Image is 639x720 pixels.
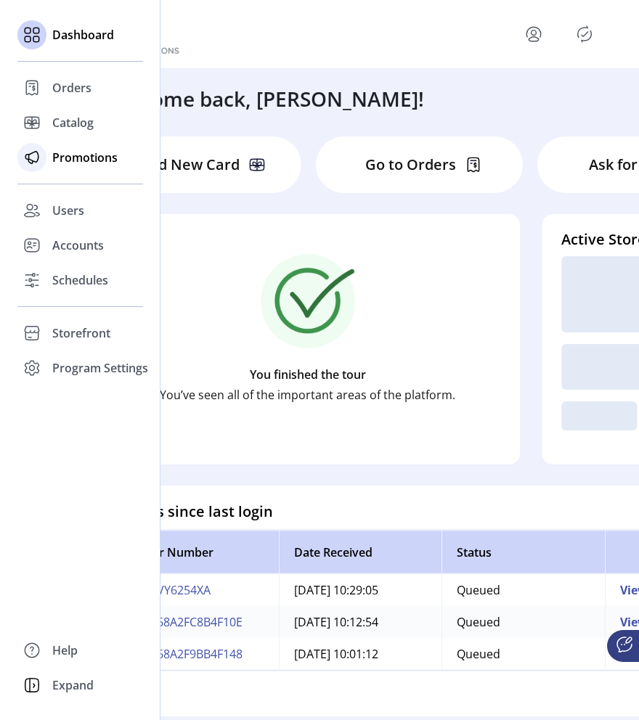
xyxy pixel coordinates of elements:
[441,574,605,606] td: Queued
[115,638,279,670] td: 589Z68A2F9BB4F148
[115,501,273,523] h4: Orders since last login
[441,638,605,670] td: Queued
[52,642,78,659] span: Help
[52,26,114,44] span: Dashboard
[441,531,605,574] th: Status
[115,531,279,574] th: Order Number
[441,606,605,638] td: Queued
[52,676,94,694] span: Expand
[140,154,240,176] p: Add New Card
[52,324,110,342] span: Storefront
[279,638,442,670] td: [DATE] 10:01:12
[365,154,456,176] p: Go to Orders
[52,359,148,377] span: Program Settings
[52,237,104,254] span: Accounts
[105,83,424,114] h3: Welcome back, [PERSON_NAME]!
[160,386,455,404] p: You’ve seen all of the important areas of the platform.
[52,79,91,97] span: Orders
[115,606,279,638] td: 589Z68A2FC8B4F10E
[279,574,442,606] td: [DATE] 10:29:05
[522,22,545,46] button: menu
[115,574,279,606] td: 10MJVY6254XA
[52,114,94,131] span: Catalog
[573,22,596,46] button: Publisher Panel
[52,271,108,289] span: Schedules
[279,606,442,638] td: [DATE] 10:12:54
[250,366,366,383] p: You finished the tour
[52,149,118,166] span: Promotions
[52,202,84,219] span: Users
[279,531,442,574] th: Date Received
